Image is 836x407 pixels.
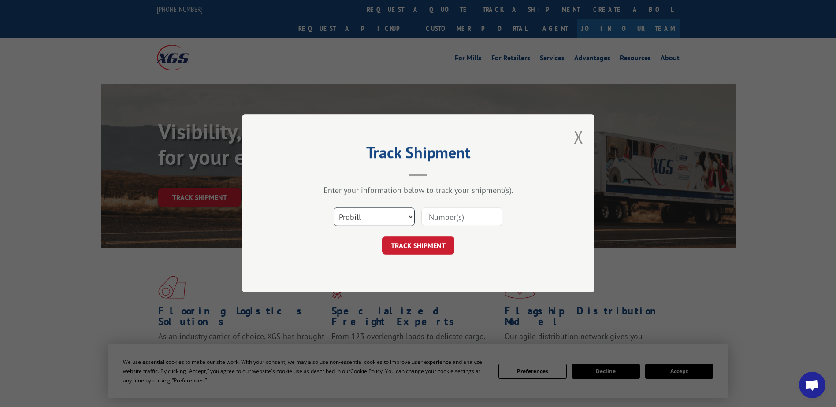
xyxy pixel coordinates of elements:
input: Number(s) [421,208,502,226]
button: TRACK SHIPMENT [382,237,454,255]
h2: Track Shipment [286,146,550,163]
div: Enter your information below to track your shipment(s). [286,185,550,196]
div: Open chat [799,372,825,398]
button: Close modal [574,125,583,148]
